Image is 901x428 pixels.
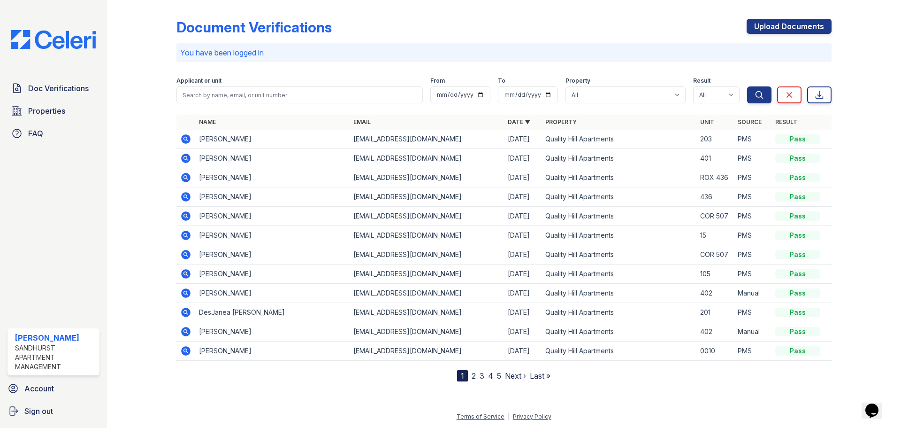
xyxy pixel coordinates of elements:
[696,207,734,226] td: COR 507
[504,245,542,265] td: [DATE]
[195,168,350,187] td: [PERSON_NAME]
[696,284,734,303] td: 402
[4,402,103,420] a: Sign out
[488,371,493,381] a: 4
[350,245,504,265] td: [EMAIL_ADDRESS][DOMAIN_NAME]
[696,168,734,187] td: ROX 436
[195,284,350,303] td: [PERSON_NAME]
[696,130,734,149] td: 203
[542,226,696,245] td: Quality Hill Apartments
[350,342,504,361] td: [EMAIL_ADDRESS][DOMAIN_NAME]
[747,19,832,34] a: Upload Documents
[8,101,99,120] a: Properties
[15,332,96,343] div: [PERSON_NAME]
[504,207,542,226] td: [DATE]
[480,371,484,381] a: 3
[195,226,350,245] td: [PERSON_NAME]
[775,231,820,240] div: Pass
[176,86,423,103] input: Search by name, email, or unit number
[542,322,696,342] td: Quality Hill Apartments
[542,168,696,187] td: Quality Hill Apartments
[350,130,504,149] td: [EMAIL_ADDRESS][DOMAIN_NAME]
[696,322,734,342] td: 402
[508,413,510,420] div: |
[350,187,504,207] td: [EMAIL_ADDRESS][DOMAIN_NAME]
[542,303,696,322] td: Quality Hill Apartments
[8,124,99,143] a: FAQ
[542,342,696,361] td: Quality Hill Apartments
[195,265,350,284] td: [PERSON_NAME]
[504,303,542,322] td: [DATE]
[195,207,350,226] td: [PERSON_NAME]
[734,168,771,187] td: PMS
[430,77,445,85] label: From
[195,245,350,265] td: [PERSON_NAME]
[350,265,504,284] td: [EMAIL_ADDRESS][DOMAIN_NAME]
[775,154,820,163] div: Pass
[775,173,820,182] div: Pass
[176,19,332,36] div: Document Verifications
[542,265,696,284] td: Quality Hill Apartments
[542,187,696,207] td: Quality Hill Apartments
[180,47,828,58] p: You have been logged in
[195,130,350,149] td: [PERSON_NAME]
[696,149,734,168] td: 401
[195,322,350,342] td: [PERSON_NAME]
[700,118,714,125] a: Unit
[195,149,350,168] td: [PERSON_NAME]
[734,226,771,245] td: PMS
[542,207,696,226] td: Quality Hill Apartments
[542,130,696,149] td: Quality Hill Apartments
[504,130,542,149] td: [DATE]
[775,346,820,356] div: Pass
[504,168,542,187] td: [DATE]
[734,207,771,226] td: PMS
[350,226,504,245] td: [EMAIL_ADDRESS][DOMAIN_NAME]
[734,130,771,149] td: PMS
[353,118,371,125] a: Email
[505,371,526,381] a: Next ›
[350,207,504,226] td: [EMAIL_ADDRESS][DOMAIN_NAME]
[734,265,771,284] td: PMS
[696,303,734,322] td: 201
[513,413,551,420] a: Privacy Policy
[4,30,103,49] img: CE_Logo_Blue-a8612792a0a2168367f1c8372b55b34899dd931a85d93a1a3d3e32e68fde9ad4.png
[775,211,820,221] div: Pass
[775,269,820,279] div: Pass
[542,245,696,265] td: Quality Hill Apartments
[542,149,696,168] td: Quality Hill Apartments
[199,118,216,125] a: Name
[508,118,530,125] a: Date ▼
[696,342,734,361] td: 0010
[24,405,53,417] span: Sign out
[350,168,504,187] td: [EMAIL_ADDRESS][DOMAIN_NAME]
[504,149,542,168] td: [DATE]
[862,390,892,419] iframe: chat widget
[696,265,734,284] td: 105
[775,134,820,144] div: Pass
[497,371,501,381] a: 5
[775,308,820,317] div: Pass
[734,149,771,168] td: PMS
[4,379,103,398] a: Account
[504,342,542,361] td: [DATE]
[176,77,221,85] label: Applicant or unit
[734,245,771,265] td: PMS
[195,303,350,322] td: DesJanea [PERSON_NAME]
[350,149,504,168] td: [EMAIL_ADDRESS][DOMAIN_NAME]
[350,284,504,303] td: [EMAIL_ADDRESS][DOMAIN_NAME]
[15,343,96,372] div: Sandhurst Apartment Management
[504,265,542,284] td: [DATE]
[696,187,734,207] td: 436
[350,303,504,322] td: [EMAIL_ADDRESS][DOMAIN_NAME]
[734,187,771,207] td: PMS
[504,322,542,342] td: [DATE]
[498,77,505,85] label: To
[8,79,99,98] a: Doc Verifications
[696,226,734,245] td: 15
[457,413,504,420] a: Terms of Service
[28,128,43,139] span: FAQ
[545,118,577,125] a: Property
[350,322,504,342] td: [EMAIL_ADDRESS][DOMAIN_NAME]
